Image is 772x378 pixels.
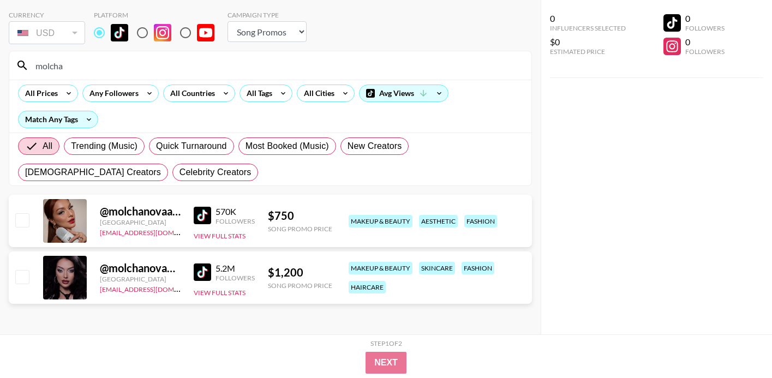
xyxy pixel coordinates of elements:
[83,85,141,101] div: Any Followers
[19,85,60,101] div: All Prices
[19,111,98,128] div: Match Any Tags
[154,24,171,41] img: Instagram
[550,47,626,56] div: Estimated Price
[216,263,255,274] div: 5.2M
[111,24,128,41] img: TikTok
[464,215,497,227] div: fashion
[349,281,386,293] div: haircare
[164,85,217,101] div: All Countries
[550,24,626,32] div: Influencers Selected
[100,283,210,293] a: [EMAIL_ADDRESS][DOMAIN_NAME]
[25,166,161,179] span: [DEMOGRAPHIC_DATA] Creators
[228,11,307,19] div: Campaign Type
[194,232,246,240] button: View Full Stats
[71,140,137,153] span: Trending (Music)
[348,140,402,153] span: New Creators
[349,215,412,227] div: makeup & beauty
[370,339,402,347] div: Step 1 of 2
[43,140,52,153] span: All
[9,11,85,19] div: Currency
[360,85,448,101] div: Avg Views
[11,23,83,43] div: USD
[685,24,725,32] div: Followers
[419,262,455,274] div: skincare
[685,13,725,24] div: 0
[550,37,626,47] div: $0
[297,85,337,101] div: All Cities
[156,140,227,153] span: Quick Turnaround
[100,226,210,237] a: [EMAIL_ADDRESS][DOMAIN_NAME]
[194,263,211,281] img: TikTok
[29,57,525,74] input: Search by User Name
[194,207,211,224] img: TikTok
[685,37,725,47] div: 0
[216,217,255,225] div: Followers
[94,11,223,19] div: Platform
[268,225,332,233] div: Song Promo Price
[179,166,252,179] span: Celebrity Creators
[216,274,255,282] div: Followers
[685,47,725,56] div: Followers
[366,352,406,374] button: Next
[349,262,412,274] div: makeup & beauty
[100,275,181,283] div: [GEOGRAPHIC_DATA]
[717,323,759,365] iframe: Drift Widget Chat Controller
[550,13,626,24] div: 0
[197,24,214,41] img: YouTube
[419,215,458,227] div: aesthetic
[268,266,332,279] div: $ 1,200
[194,289,246,297] button: View Full Stats
[100,261,181,275] div: @ molchanovamua
[216,206,255,217] div: 570K
[462,262,494,274] div: fashion
[9,19,85,46] div: Currency is locked to USD
[268,209,332,223] div: $ 750
[100,218,181,226] div: [GEOGRAPHIC_DATA]
[246,140,329,153] span: Most Booked (Music)
[100,205,181,218] div: @ molchanovaasmr
[268,281,332,290] div: Song Promo Price
[240,85,274,101] div: All Tags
